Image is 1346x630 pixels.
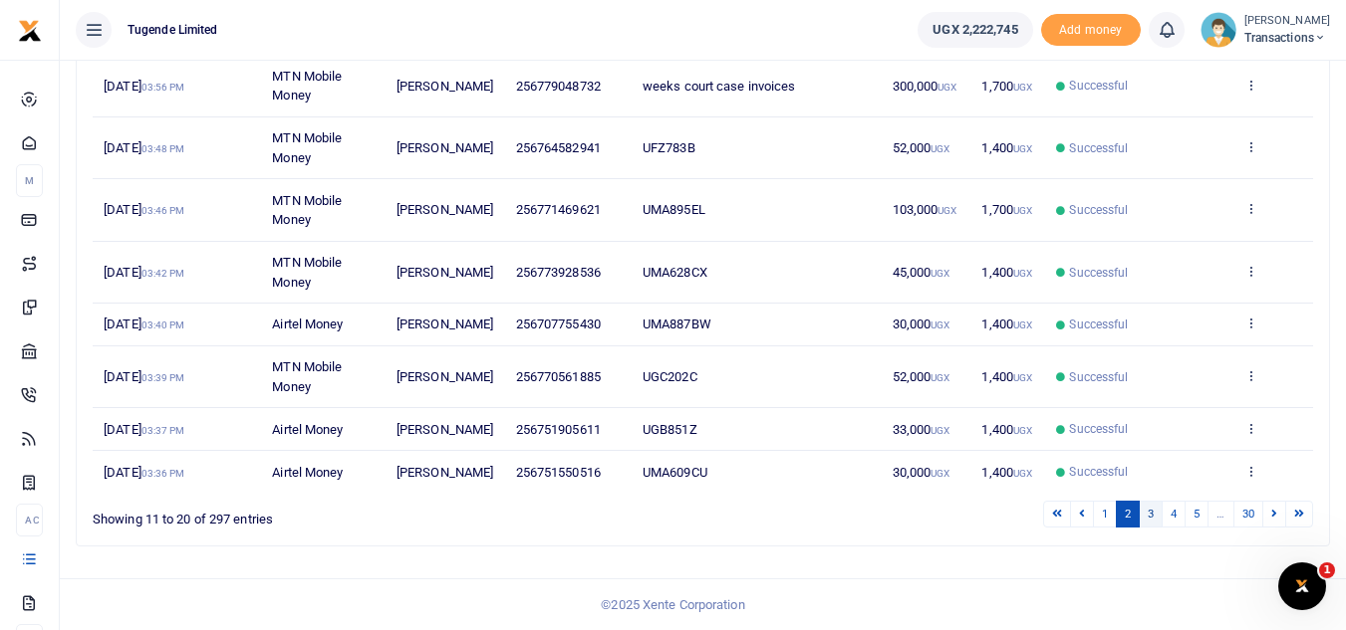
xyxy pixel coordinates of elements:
[93,499,593,529] div: Showing 11 to 20 of 297 entries
[516,202,601,217] span: 256771469621
[938,205,956,216] small: UGX
[141,82,185,93] small: 03:56 PM
[104,422,184,437] span: [DATE]
[893,316,950,331] span: 30,000
[1278,562,1326,610] iframe: Intercom live chat
[643,422,697,437] span: UGB851Z
[397,465,493,480] span: [PERSON_NAME]
[397,422,493,437] span: [PERSON_NAME]
[981,369,1032,384] span: 1,400
[397,140,493,155] span: [PERSON_NAME]
[643,140,695,155] span: UFZ783B
[1013,143,1032,154] small: UGX
[104,202,184,217] span: [DATE]
[272,255,342,290] span: MTN Mobile Money
[1244,13,1330,30] small: [PERSON_NAME]
[981,79,1032,94] span: 1,700
[141,468,185,479] small: 03:36 PM
[1233,501,1263,527] a: 30
[1069,201,1128,219] span: Successful
[893,265,950,280] span: 45,000
[1013,425,1032,436] small: UGX
[931,372,949,383] small: UGX
[1093,501,1117,527] a: 1
[1069,368,1128,386] span: Successful
[18,19,42,43] img: logo-small
[1041,14,1141,47] span: Add money
[1244,29,1330,47] span: Transactions
[104,369,184,384] span: [DATE]
[643,265,707,280] span: UMA628CX
[931,319,949,330] small: UGX
[397,369,493,384] span: [PERSON_NAME]
[16,504,43,536] li: Ac
[918,12,1032,48] a: UGX 2,222,745
[1069,463,1128,481] span: Successful
[16,164,43,197] li: M
[104,316,184,331] span: [DATE]
[1013,319,1032,330] small: UGX
[1201,12,1330,48] a: profile-user [PERSON_NAME] Transactions
[104,265,184,280] span: [DATE]
[272,69,342,104] span: MTN Mobile Money
[141,372,185,383] small: 03:39 PM
[981,202,1032,217] span: 1,700
[893,422,950,437] span: 33,000
[397,316,493,331] span: [PERSON_NAME]
[397,79,493,94] span: [PERSON_NAME]
[516,465,601,480] span: 256751550516
[1013,268,1032,279] small: UGX
[1069,315,1128,333] span: Successful
[516,422,601,437] span: 256751905611
[272,130,342,165] span: MTN Mobile Money
[120,21,226,39] span: Tugende Limited
[1069,264,1128,282] span: Successful
[643,79,796,94] span: weeks court case invoices
[981,265,1032,280] span: 1,400
[931,268,949,279] small: UGX
[272,359,342,394] span: MTN Mobile Money
[643,316,711,331] span: UMA887BW
[516,369,601,384] span: 256770561885
[1013,468,1032,479] small: UGX
[893,79,957,94] span: 300,000
[981,140,1032,155] span: 1,400
[893,369,950,384] span: 52,000
[272,465,343,480] span: Airtel Money
[1069,139,1128,157] span: Successful
[141,425,185,436] small: 03:37 PM
[1013,372,1032,383] small: UGX
[141,268,185,279] small: 03:42 PM
[1013,82,1032,93] small: UGX
[931,425,949,436] small: UGX
[1116,501,1140,527] a: 2
[938,82,956,93] small: UGX
[981,316,1032,331] span: 1,400
[893,465,950,480] span: 30,000
[931,468,949,479] small: UGX
[931,143,949,154] small: UGX
[1069,77,1128,95] span: Successful
[933,20,1017,40] span: UGX 2,222,745
[516,265,601,280] span: 256773928536
[516,316,601,331] span: 256707755430
[643,202,705,217] span: UMA895EL
[893,202,957,217] span: 103,000
[516,79,601,94] span: 256779048732
[643,369,697,384] span: UGC202C
[981,422,1032,437] span: 1,400
[1041,21,1141,36] a: Add money
[516,140,601,155] span: 256764582941
[643,465,707,480] span: UMA609CU
[141,143,185,154] small: 03:48 PM
[1201,12,1236,48] img: profile-user
[18,22,42,37] a: logo-small logo-large logo-large
[1319,562,1335,578] span: 1
[981,465,1032,480] span: 1,400
[141,205,185,216] small: 03:46 PM
[1185,501,1209,527] a: 5
[397,265,493,280] span: [PERSON_NAME]
[272,422,343,437] span: Airtel Money
[1013,205,1032,216] small: UGX
[104,465,184,480] span: [DATE]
